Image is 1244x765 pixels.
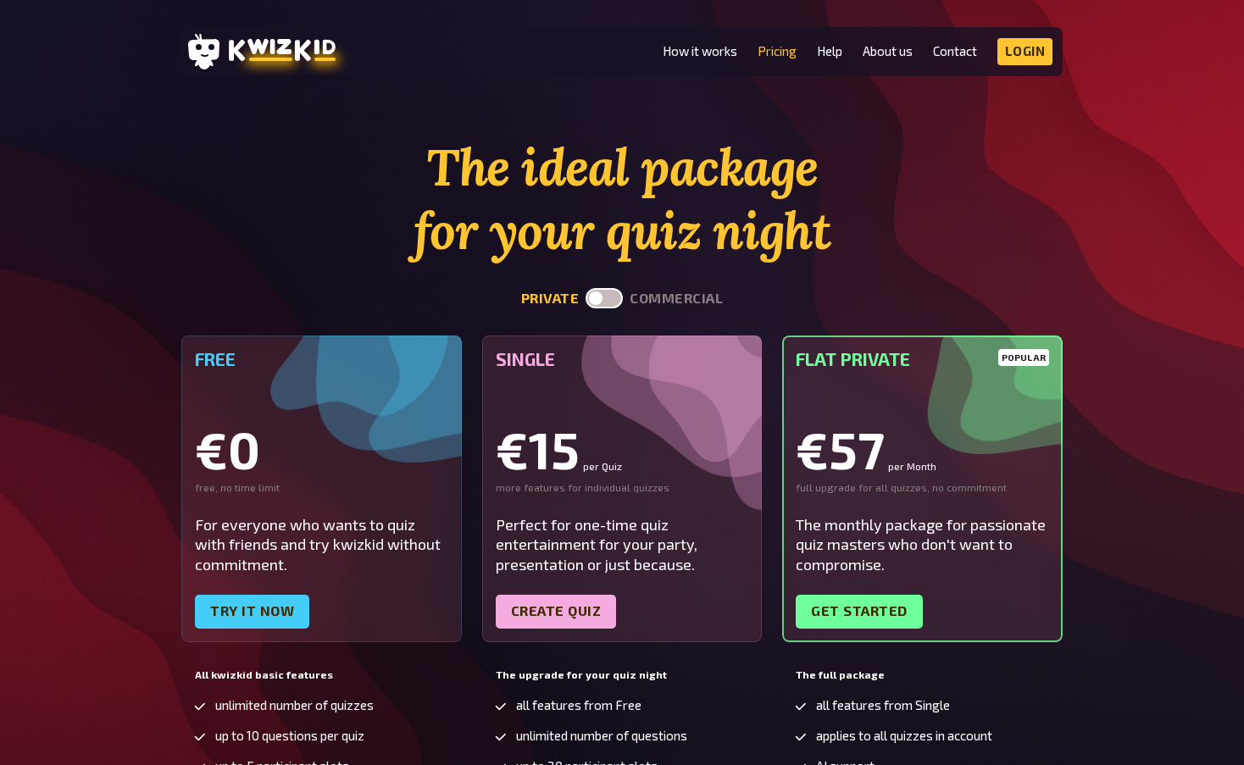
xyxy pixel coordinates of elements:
[888,461,936,471] small: per Month
[630,291,723,307] button: commercial
[796,515,1049,574] div: The monthly package for passionate quiz masters who don't want to compromise.
[796,424,1049,474] div: €57
[796,481,1049,495] div: full upgrade for all quizzes, no commitment
[863,44,913,58] a: About us
[817,44,842,58] a: Help
[521,291,580,307] button: private
[195,669,448,681] h5: All kwizkid basic features
[816,729,992,743] span: applies to all quizzes in account
[195,481,448,495] div: free, no time limit
[796,349,1049,369] h5: Flat Private
[496,481,749,495] div: more features for individual quizzes
[496,595,617,629] a: Create quiz
[215,729,364,743] span: up to 10 questions per quiz
[516,729,687,743] span: unlimited number of questions
[195,349,448,369] h5: Free
[758,44,797,58] a: Pricing
[933,44,977,58] a: Contact
[496,349,749,369] h5: Single
[663,44,737,58] a: How it works
[195,515,448,574] div: For everyone who wants to quiz with friends and try kwizkid without commitment.
[195,595,309,629] a: Try it now
[215,698,374,712] span: unlimited number of quizzes
[583,461,622,471] small: per Quiz
[496,515,749,574] div: Perfect for one-time quiz entertainment for your party, presentation or just because.
[516,698,641,712] span: all features from Free
[816,698,950,712] span: all features from Single
[796,669,1049,681] h5: The full package
[796,595,923,629] a: Get started
[496,669,749,681] h5: The upgrade for your quiz night
[195,424,448,474] div: €0
[997,38,1053,65] a: Login
[496,424,749,474] div: €15
[181,136,1063,263] h1: The ideal package for your quiz night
